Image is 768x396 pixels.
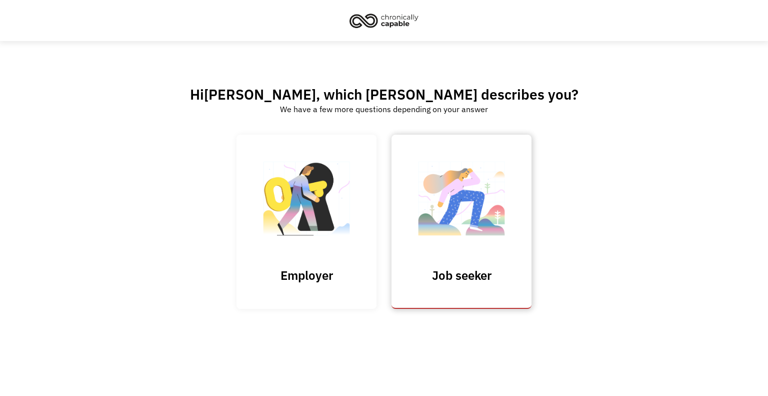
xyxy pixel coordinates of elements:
[204,85,316,104] span: [PERSON_NAME]
[391,135,531,308] a: Job seeker
[190,86,578,103] h2: Hi , which [PERSON_NAME] describes you?
[411,268,511,283] h3: Job seeker
[346,10,421,32] img: Chronically Capable logo
[236,135,376,309] input: Submit
[280,103,488,115] div: We have a few more questions depending on your answer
